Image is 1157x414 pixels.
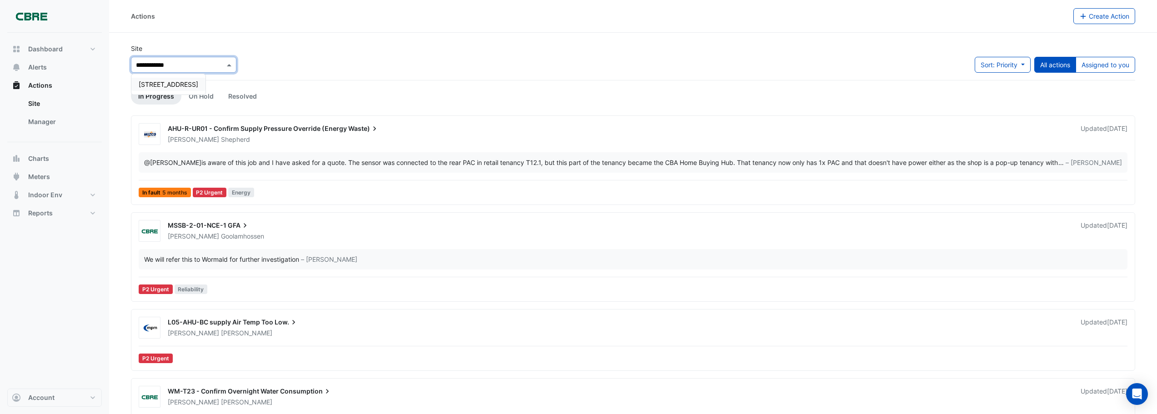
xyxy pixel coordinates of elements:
[1066,158,1122,167] span: – [PERSON_NAME]
[1126,383,1148,405] div: Open Intercom Messenger
[1107,221,1127,229] span: Tue 30-Sep-2025 20:42 AEST
[28,393,55,402] span: Account
[7,168,102,186] button: Meters
[21,113,102,131] a: Manager
[1081,318,1127,338] div: Updated
[139,354,173,363] div: P2 Urgent
[12,63,21,72] app-icon: Alerts
[228,221,250,230] span: GFA
[181,88,221,105] a: On Hold
[1081,124,1127,144] div: Updated
[139,393,160,402] img: CBRE Charter Hall
[168,329,219,337] span: [PERSON_NAME]
[28,190,62,200] span: Indoor Env
[1073,8,1136,24] button: Create Action
[12,45,21,54] app-icon: Dashboard
[139,324,160,333] img: MPM
[275,318,298,327] span: Low.
[131,44,142,53] label: Site
[28,81,52,90] span: Actions
[7,76,102,95] button: Actions
[1089,12,1129,20] span: Create Action
[131,88,181,105] a: In Progress
[301,254,357,264] span: – [PERSON_NAME]
[348,124,379,133] span: Waste)
[168,318,273,326] span: L05-AHU-BC supply Air Temp Too
[168,221,226,229] span: MSSB-2-01-NCE-1
[1081,221,1127,241] div: Updated
[975,57,1031,73] button: Sort: Priority
[1081,387,1127,407] div: Updated
[144,254,299,264] div: We will refer this to Wormald for further investigation
[7,150,102,168] button: Charts
[12,172,21,181] app-icon: Meters
[168,387,279,395] span: WM-T23 - Confirm Overnight Water
[221,398,272,407] span: [PERSON_NAME]
[1076,57,1135,73] button: Assigned to you
[7,186,102,204] button: Indoor Env
[7,58,102,76] button: Alerts
[139,284,173,294] div: P2 Urgent
[11,7,52,25] img: Company Logo
[175,284,208,294] span: Reliability
[139,188,191,197] span: In fault
[1034,57,1076,73] button: All actions
[228,188,254,197] span: Energy
[7,40,102,58] button: Dashboard
[168,232,219,240] span: [PERSON_NAME]
[1107,318,1127,326] span: Mon 28-Jul-2025 16:28 AEST
[168,135,219,143] span: [PERSON_NAME]
[162,190,187,195] span: 5 months
[144,158,1058,167] div: is aware of this job and I have asked for a quote. The sensor was connected to the rear PAC in re...
[144,159,201,166] span: shepherdj@mizco.com.au [Mizco]
[12,81,21,90] app-icon: Actions
[221,329,272,338] span: [PERSON_NAME]
[12,154,21,163] app-icon: Charts
[28,172,50,181] span: Meters
[12,190,21,200] app-icon: Indoor Env
[144,158,1122,167] div: …
[139,130,160,139] img: Mizco
[131,11,155,21] div: Actions
[168,125,347,132] span: AHU-R-UR01 - Confirm Supply Pressure Override (Energy
[28,154,49,163] span: Charts
[1107,387,1127,395] span: Mon 28-Jul-2025 15:30 AEST
[221,232,264,241] span: Goolamhossen
[280,387,332,396] span: Consumption
[193,188,227,197] div: P2 Urgent
[168,398,219,406] span: [PERSON_NAME]
[28,63,47,72] span: Alerts
[221,88,264,105] a: Resolved
[7,95,102,135] div: Actions
[12,209,21,218] app-icon: Reports
[139,227,160,236] img: CBRE Charter Hall
[28,209,53,218] span: Reports
[7,389,102,407] button: Account
[981,61,1017,69] span: Sort: Priority
[131,74,205,95] div: Options List
[28,45,63,54] span: Dashboard
[1107,125,1127,132] span: Tue 30-Sep-2025 20:48 AEST
[7,204,102,222] button: Reports
[21,95,102,113] a: Site
[139,80,198,88] span: [STREET_ADDRESS]
[221,135,250,144] span: Shepherd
